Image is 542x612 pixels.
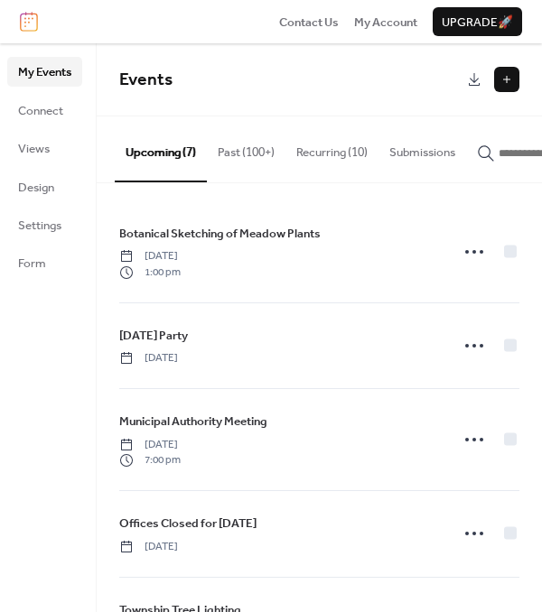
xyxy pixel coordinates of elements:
span: Views [18,140,50,158]
a: Design [7,172,82,201]
button: Submissions [378,116,466,180]
span: Design [18,179,54,197]
button: Upgrade🚀 [433,7,522,36]
span: Events [119,63,173,97]
span: Offices Closed for [DATE] [119,515,257,533]
a: My Events [7,57,82,86]
button: Upcoming (7) [115,116,207,181]
span: Municipal Authority Meeting [119,413,267,431]
a: Connect [7,96,82,125]
span: Upgrade 🚀 [442,14,513,32]
span: [DATE] Party [119,327,188,345]
span: [DATE] [119,437,181,453]
a: Views [7,134,82,162]
img: logo [20,12,38,32]
span: Botanical Sketching of Meadow Plants [119,225,321,243]
a: Settings [7,210,82,239]
span: Settings [18,217,61,235]
a: Contact Us [279,13,339,31]
span: My Events [18,63,71,81]
a: My Account [354,13,417,31]
a: Municipal Authority Meeting [119,412,267,431]
span: My Account [354,14,417,32]
span: [DATE] [119,248,181,264]
span: Connect [18,102,63,120]
button: Past (100+) [207,116,285,180]
a: Offices Closed for [DATE] [119,514,257,533]
span: 1:00 pm [119,264,181,281]
a: Form [7,248,82,277]
span: Contact Us [279,14,339,32]
a: [DATE] Party [119,326,188,346]
span: [DATE] [119,350,178,366]
button: Recurring (10) [285,116,378,180]
span: 7:00 pm [119,452,181,468]
span: [DATE] [119,539,178,555]
span: Form [18,255,46,273]
a: Botanical Sketching of Meadow Plants [119,224,321,244]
